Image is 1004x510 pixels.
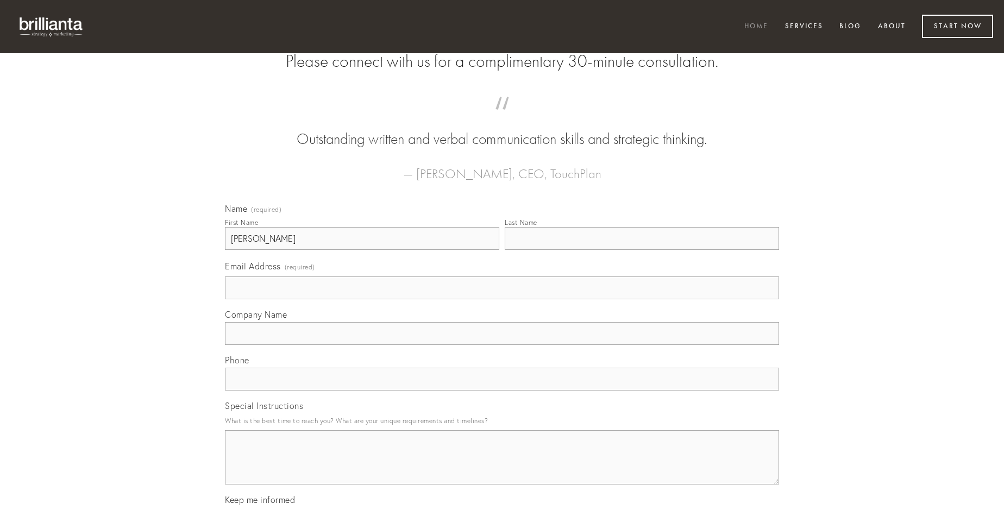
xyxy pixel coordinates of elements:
span: Phone [225,355,249,366]
span: “ [242,108,762,129]
span: Company Name [225,309,287,320]
a: About [871,18,913,36]
span: Keep me informed [225,494,295,505]
a: Start Now [922,15,993,38]
h2: Please connect with us for a complimentary 30-minute consultation. [225,51,779,72]
blockquote: Outstanding written and verbal communication skills and strategic thinking. [242,108,762,150]
span: Special Instructions [225,400,303,411]
a: Home [737,18,775,36]
span: (required) [285,260,315,274]
a: Services [778,18,830,36]
span: Email Address [225,261,281,272]
span: Name [225,203,247,214]
div: First Name [225,218,258,226]
figcaption: — [PERSON_NAME], CEO, TouchPlan [242,150,762,185]
span: (required) [251,206,281,213]
p: What is the best time to reach you? What are your unique requirements and timelines? [225,413,779,428]
a: Blog [832,18,868,36]
div: Last Name [505,218,537,226]
img: brillianta - research, strategy, marketing [11,11,92,42]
